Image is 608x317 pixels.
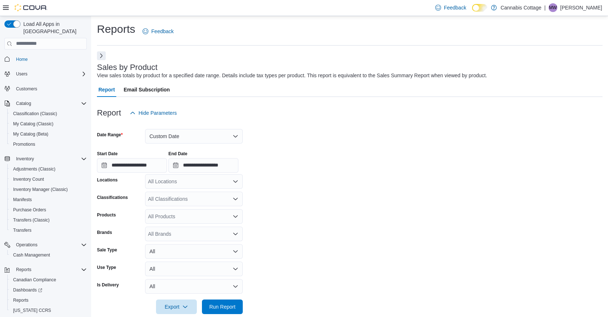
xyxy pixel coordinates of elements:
[7,295,90,305] button: Reports
[13,99,34,108] button: Catalog
[16,56,28,62] span: Home
[10,175,47,184] a: Inventory Count
[7,305,90,316] button: [US_STATE] CCRS
[7,184,90,195] button: Inventory Manager (Classic)
[7,275,90,285] button: Canadian Compliance
[97,265,116,270] label: Use Type
[209,303,235,310] span: Run Report
[97,22,135,36] h1: Reports
[13,197,32,203] span: Manifests
[10,109,60,118] a: Classification (Classic)
[10,120,87,128] span: My Catalog (Classic)
[98,82,115,97] span: Report
[13,217,50,223] span: Transfers (Classic)
[10,206,49,214] a: Purchase Orders
[10,140,38,149] a: Promotions
[10,195,87,204] span: Manifests
[145,129,243,144] button: Custom Date
[13,55,31,64] a: Home
[156,300,197,314] button: Export
[13,70,87,78] span: Users
[16,86,37,92] span: Customers
[139,109,177,117] span: Hide Parameters
[97,132,123,138] label: Date Range
[233,231,238,237] button: Open list of options
[97,158,167,173] input: Press the down key to open a popover containing a calendar.
[16,101,31,106] span: Catalog
[13,308,51,313] span: [US_STATE] CCRS
[1,69,90,79] button: Users
[97,282,119,288] label: Is Delivery
[16,267,31,273] span: Reports
[10,286,45,294] a: Dashboards
[13,252,50,258] span: Cash Management
[13,265,87,274] span: Reports
[472,4,487,12] input: Dark Mode
[145,279,243,294] button: All
[13,277,56,283] span: Canadian Compliance
[7,285,90,295] a: Dashboards
[97,151,118,157] label: Start Date
[20,20,87,35] span: Load All Apps in [GEOGRAPHIC_DATA]
[145,262,243,276] button: All
[7,215,90,225] button: Transfers (Classic)
[10,216,52,224] a: Transfers (Classic)
[13,176,44,182] span: Inventory Count
[97,63,157,72] h3: Sales by Product
[16,242,38,248] span: Operations
[10,275,59,284] a: Canadian Compliance
[15,4,47,11] img: Cova
[10,175,87,184] span: Inventory Count
[544,3,546,12] p: |
[13,99,87,108] span: Catalog
[97,212,116,218] label: Products
[10,185,71,194] a: Inventory Manager (Classic)
[7,109,90,119] button: Classification (Classic)
[1,265,90,275] button: Reports
[7,195,90,205] button: Manifests
[7,129,90,139] button: My Catalog (Beta)
[7,174,90,184] button: Inventory Count
[151,28,174,35] span: Feedback
[13,141,35,147] span: Promotions
[10,216,87,224] span: Transfers (Classic)
[202,300,243,314] button: Run Report
[10,296,87,305] span: Reports
[10,306,87,315] span: Washington CCRS
[13,70,30,78] button: Users
[13,166,55,172] span: Adjustments (Classic)
[13,227,31,233] span: Transfers
[13,240,40,249] button: Operations
[97,51,106,60] button: Next
[7,205,90,215] button: Purchase Orders
[13,187,68,192] span: Inventory Manager (Classic)
[549,3,557,12] span: MW
[140,24,176,39] a: Feedback
[13,55,87,64] span: Home
[145,244,243,259] button: All
[13,154,87,163] span: Inventory
[13,265,34,274] button: Reports
[7,250,90,260] button: Cash Management
[10,130,51,138] a: My Catalog (Beta)
[16,71,27,77] span: Users
[97,72,487,79] div: View sales totals by product for a specified date range. Details include tax types per product. T...
[10,296,31,305] a: Reports
[13,85,40,93] a: Customers
[10,251,87,259] span: Cash Management
[13,240,87,249] span: Operations
[233,196,238,202] button: Open list of options
[7,119,90,129] button: My Catalog (Classic)
[1,54,90,64] button: Home
[10,120,56,128] a: My Catalog (Classic)
[233,214,238,219] button: Open list of options
[10,226,34,235] a: Transfers
[97,109,121,117] h3: Report
[13,287,42,293] span: Dashboards
[13,121,54,127] span: My Catalog (Classic)
[10,286,87,294] span: Dashboards
[549,3,557,12] div: Mariana Wolff
[10,130,87,138] span: My Catalog (Beta)
[10,251,53,259] a: Cash Management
